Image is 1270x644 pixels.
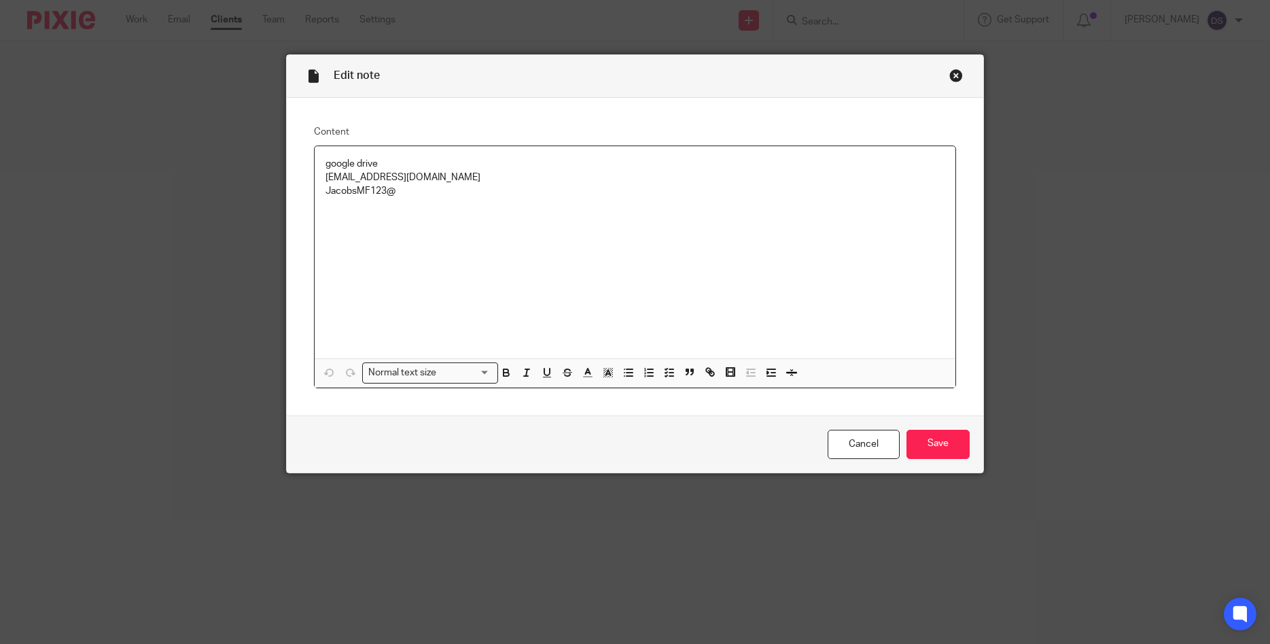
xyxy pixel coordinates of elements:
[366,366,440,380] span: Normal text size
[906,430,970,459] input: Save
[325,171,945,184] p: [EMAIL_ADDRESS][DOMAIN_NAME]
[440,366,489,380] input: Search for option
[334,70,380,81] span: Edit note
[325,184,945,198] p: JacobsMF123@
[949,69,963,82] div: Close this dialog window
[314,125,957,139] label: Content
[325,157,945,171] p: google drive
[362,362,498,384] div: Search for option
[828,430,900,459] a: Cancel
